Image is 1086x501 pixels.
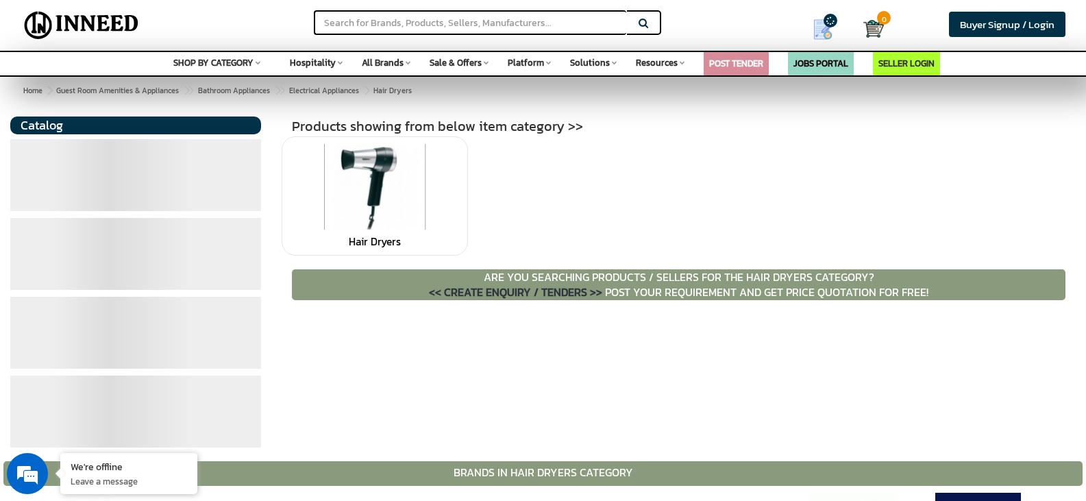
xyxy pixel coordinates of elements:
[364,82,371,99] span: >
[56,85,179,96] span: Guest Room Amenities & Appliances
[349,234,401,249] a: Hair Dryers
[71,460,187,473] div: We're offline
[21,116,63,134] span: Catalog
[198,85,270,96] span: Bathroom Appliances
[362,56,404,69] span: All Brands
[18,8,145,42] img: Inneed.Market
[275,82,282,99] span: >
[863,19,884,39] img: Cart
[184,82,190,99] span: >
[290,56,336,69] span: Hospitality
[636,56,678,69] span: Resources
[863,14,874,44] a: Cart 0
[286,82,362,99] a: Electrical Appliances
[289,85,359,96] span: Electrical Appliances
[430,56,482,69] span: Sale & Offers
[793,57,848,70] a: JOBS PORTAL
[793,14,863,45] a: my Quotes
[53,82,182,99] a: Guest Room Amenities & Appliances
[508,56,544,69] span: Platform
[813,19,833,40] img: Show My Quotes
[877,11,891,25] span: 0
[429,284,602,300] span: << CREATE ENQUIRY / TENDERS >>
[282,117,1076,136] div: Products showing from below item category >>
[21,82,45,99] a: Home
[195,82,273,99] a: Bathroom Appliances
[314,10,626,35] input: Search for Brands, Products, Sellers, Manufacturers...
[53,85,412,96] span: Hair Dryers
[47,85,51,96] span: >
[949,12,1065,37] a: Buyer Signup / Login
[292,269,1065,301] p: ARE YOU SEARCHING PRODUCTS / SELLERS FOR THE Hair Dryers CATEGORY? POST YOUR REQUIREMENT AND GET ...
[3,461,1083,486] div: Brands in Hair Dryers Category
[878,57,935,70] a: SELLER LOGIN
[429,284,605,300] a: << CREATE ENQUIRY / TENDERS >>
[570,56,610,69] span: Solutions
[173,56,254,69] span: SHOP BY CATEGORY
[960,16,1054,32] span: Buyer Signup / Login
[709,57,763,70] a: POST TENDER
[71,475,187,487] p: Leave a message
